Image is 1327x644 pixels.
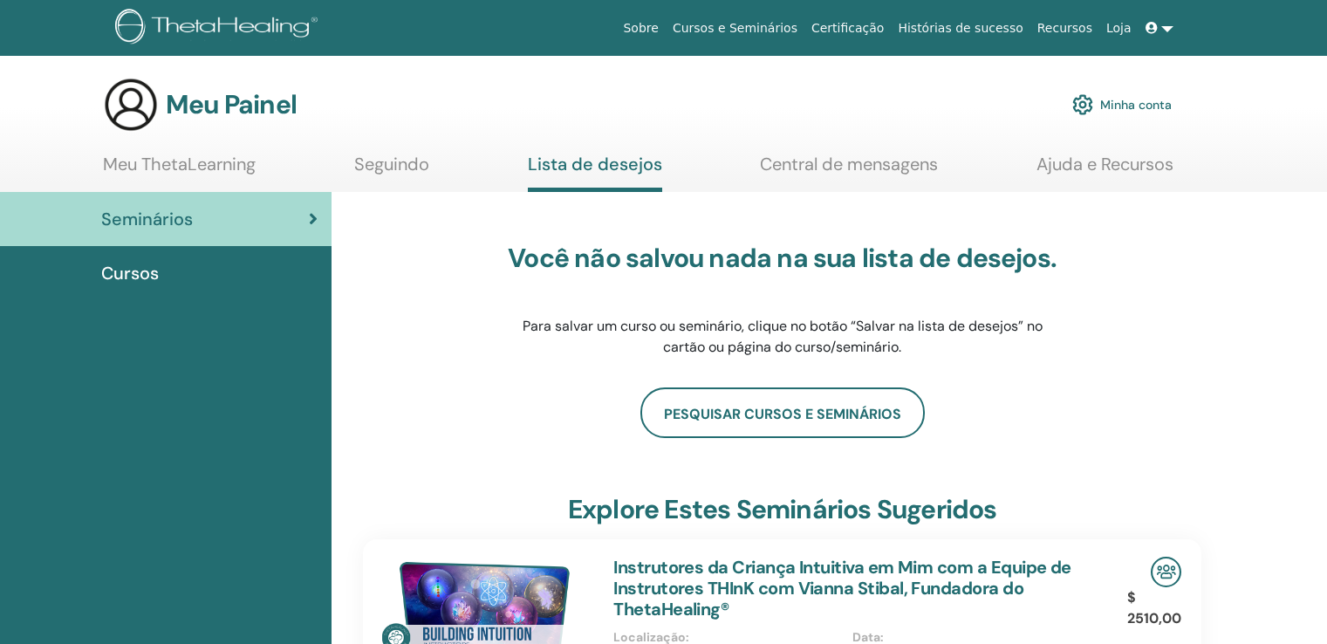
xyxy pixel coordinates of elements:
a: Ajuda e Recursos [1036,154,1173,188]
font: Minha conta [1100,98,1172,113]
font: Meu Painel [166,87,297,121]
a: Meu ThetaLearning [103,154,256,188]
a: Lista de desejos [528,154,662,192]
img: logo.png [115,9,324,48]
font: Você não salvou nada na sua lista de desejos. [508,241,1057,275]
img: Seminário Presencial [1151,557,1181,587]
font: Sobre [623,21,658,35]
a: Cursos e Seminários [666,12,804,45]
font: Certificação [811,21,884,35]
font: Ajuda e Recursos [1036,153,1173,175]
font: Central de mensagens [760,153,938,175]
font: $ 2510,00 [1127,588,1181,627]
a: Instrutores da Criança Intuitiva em Mim com a Equipe de Instrutores THInK com Vianna Stibal, Fund... [613,556,1071,620]
a: pesquisar cursos e seminários [640,387,925,438]
img: generic-user-icon.jpg [103,77,159,133]
iframe: Chat ao vivo do Intercom [1268,585,1310,627]
font: Cursos [101,262,159,284]
font: Meu ThetaLearning [103,153,256,175]
a: Histórias de sucesso [891,12,1029,45]
a: Sobre [616,12,665,45]
a: Loja [1099,12,1139,45]
font: Loja [1106,21,1132,35]
font: pesquisar cursos e seminários [664,405,901,423]
font: Histórias de sucesso [898,21,1023,35]
font: Seguindo [354,153,429,175]
font: explore estes seminários sugeridos [568,492,997,526]
a: Minha conta [1072,86,1172,124]
font: Lista de desejos [528,153,662,175]
img: cog.svg [1072,90,1093,120]
a: Central de mensagens [760,154,938,188]
font: Seminários [101,208,193,230]
font: Para salvar um curso ou seminário, clique no botão “Salvar na lista de desejos” no cartão ou pági... [523,317,1043,356]
font: Cursos e Seminários [673,21,797,35]
font: Recursos [1037,21,1092,35]
a: Recursos [1030,12,1099,45]
a: Seguindo [354,154,429,188]
a: Certificação [804,12,891,45]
